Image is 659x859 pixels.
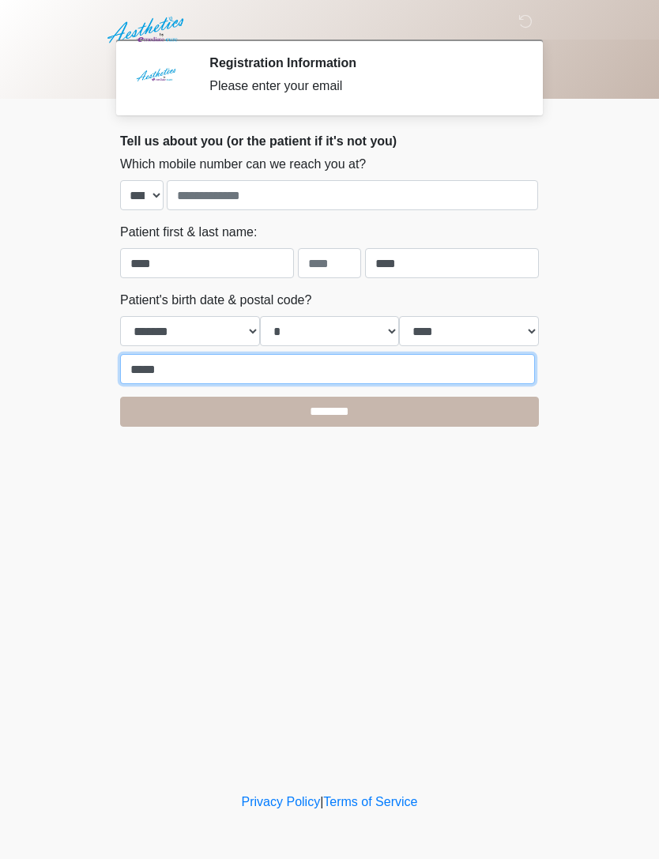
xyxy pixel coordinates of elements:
[120,155,366,174] label: Which mobile number can we reach you at?
[209,55,515,70] h2: Registration Information
[120,134,539,149] h2: Tell us about you (or the patient if it's not you)
[242,795,321,808] a: Privacy Policy
[120,223,257,242] label: Patient first & last name:
[320,795,323,808] a: |
[120,291,311,310] label: Patient's birth date & postal code?
[104,12,190,48] img: Aesthetics by Emediate Cure Logo
[209,77,515,96] div: Please enter your email
[323,795,417,808] a: Terms of Service
[132,55,179,103] img: Agent Avatar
